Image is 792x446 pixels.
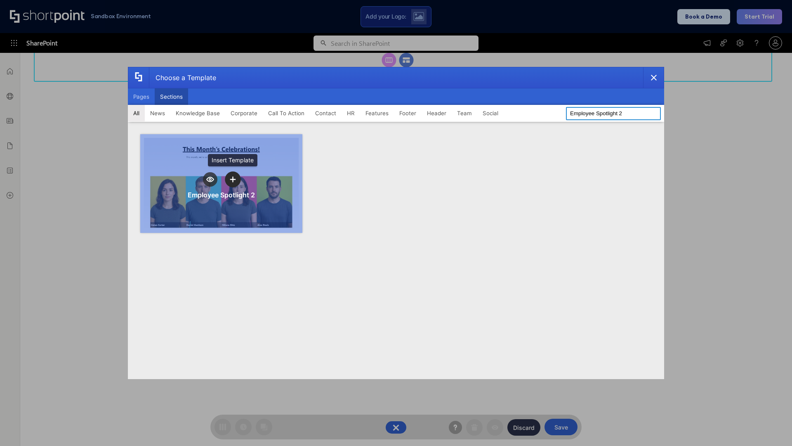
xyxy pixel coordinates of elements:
button: Footer [394,105,422,121]
button: Pages [128,88,155,105]
div: Employee Spotlight 2 [188,191,255,199]
button: Call To Action [263,105,310,121]
button: Sections [155,88,188,105]
button: Team [452,105,477,121]
button: Knowledge Base [170,105,225,121]
button: Social [477,105,504,121]
button: Corporate [225,105,263,121]
iframe: Chat Widget [751,406,792,446]
button: Features [360,105,394,121]
div: template selector [128,67,664,379]
div: Choose a Template [149,67,216,88]
button: HR [342,105,360,121]
button: Header [422,105,452,121]
input: Search [566,107,661,120]
button: All [128,105,145,121]
button: Contact [310,105,342,121]
button: News [145,105,170,121]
